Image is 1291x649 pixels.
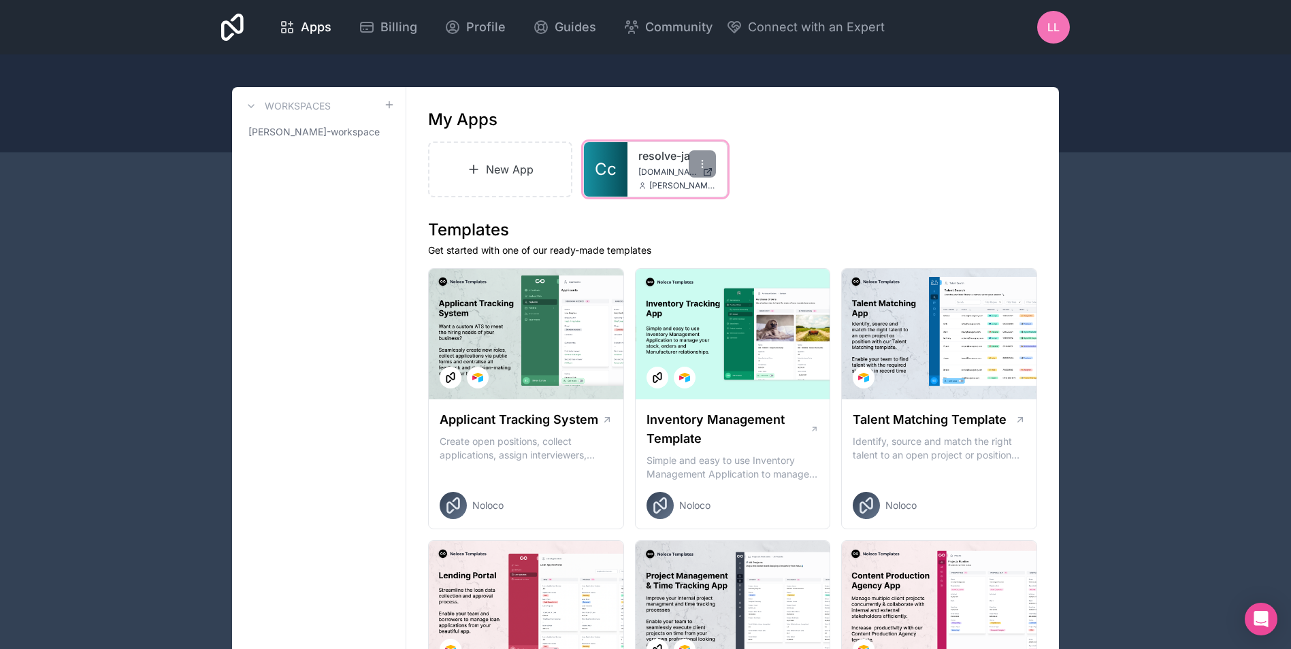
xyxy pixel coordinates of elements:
[265,99,331,113] h3: Workspaces
[428,142,572,197] a: New App
[428,219,1037,241] h1: Templates
[243,120,395,144] a: [PERSON_NAME]-workspace
[380,18,417,37] span: Billing
[243,98,331,114] a: Workspaces
[440,435,612,462] p: Create open positions, collect applications, assign interviewers, centralise candidate feedback a...
[612,12,723,42] a: Community
[858,372,869,383] img: Airtable Logo
[638,167,716,178] a: [DOMAIN_NAME]
[645,18,713,37] span: Community
[522,12,607,42] a: Guides
[248,125,380,139] span: [PERSON_NAME]-workspace
[649,180,716,191] span: [PERSON_NAME][EMAIL_ADDRESS][PERSON_NAME][DOMAIN_NAME]
[555,18,596,37] span: Guides
[584,142,627,197] a: Cc
[647,454,819,481] p: Simple and easy to use Inventory Management Application to manage your stock, orders and Manufact...
[466,18,506,37] span: Profile
[885,499,917,512] span: Noloco
[434,12,517,42] a: Profile
[853,410,1007,429] h1: Talent Matching Template
[472,499,504,512] span: Noloco
[647,410,810,448] h1: Inventory Management Template
[638,167,697,178] span: [DOMAIN_NAME]
[679,372,690,383] img: Airtable Logo
[1047,19,1060,35] span: LL
[679,499,710,512] span: Noloco
[638,148,716,164] a: resolve-ja
[853,435,1026,462] p: Identify, source and match the right talent to an open project or position with our Talent Matchi...
[726,18,885,37] button: Connect with an Expert
[1245,603,1277,635] div: Open Intercom Messenger
[348,12,428,42] a: Billing
[268,12,342,42] a: Apps
[428,109,497,131] h1: My Apps
[595,159,617,180] span: Cc
[428,244,1037,257] p: Get started with one of our ready-made templates
[440,410,598,429] h1: Applicant Tracking System
[301,18,331,37] span: Apps
[472,372,483,383] img: Airtable Logo
[748,18,885,37] span: Connect with an Expert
